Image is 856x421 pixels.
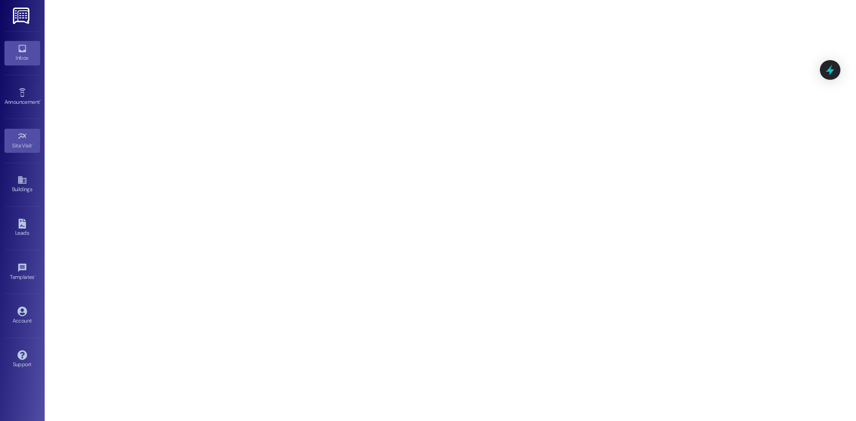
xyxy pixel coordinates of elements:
span: • [34,273,36,279]
span: • [40,98,41,104]
a: Account [4,304,40,328]
a: Site Visit • [4,129,40,153]
img: ResiDesk Logo [13,8,31,24]
a: Buildings [4,172,40,196]
a: Templates • [4,260,40,284]
a: Support [4,347,40,372]
span: • [32,141,33,147]
a: Leads [4,216,40,240]
a: Inbox [4,41,40,65]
